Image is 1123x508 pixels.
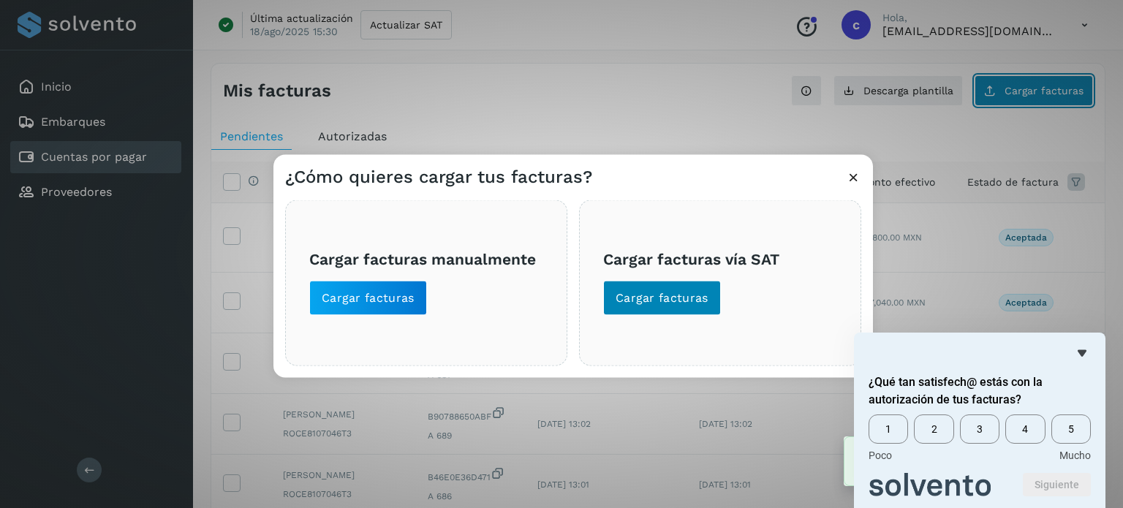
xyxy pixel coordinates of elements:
[603,250,837,268] h3: Cargar facturas vía SAT
[603,280,721,315] button: Cargar facturas
[869,374,1091,409] h2: ¿Qué tan satisfech@ estás con la autorización de tus facturas? Select an option from 1 to 5, with...
[869,450,892,461] span: Poco
[869,414,908,444] span: 1
[616,289,708,306] span: Cargar facturas
[960,414,999,444] span: 3
[1059,450,1091,461] span: Mucho
[869,344,1091,496] div: ¿Qué tan satisfech@ estás con la autorización de tus facturas? Select an option from 1 to 5, with...
[285,166,592,187] h3: ¿Cómo quieres cargar tus facturas?
[309,250,543,268] h3: Cargar facturas manualmente
[309,280,427,315] button: Cargar facturas
[322,289,415,306] span: Cargar facturas
[1005,414,1045,444] span: 4
[869,414,1091,461] div: ¿Qué tan satisfech@ estás con la autorización de tus facturas? Select an option from 1 to 5, with...
[1023,473,1091,496] button: Siguiente pregunta
[1051,414,1091,444] span: 5
[1073,344,1091,362] button: Ocultar encuesta
[914,414,953,444] span: 2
